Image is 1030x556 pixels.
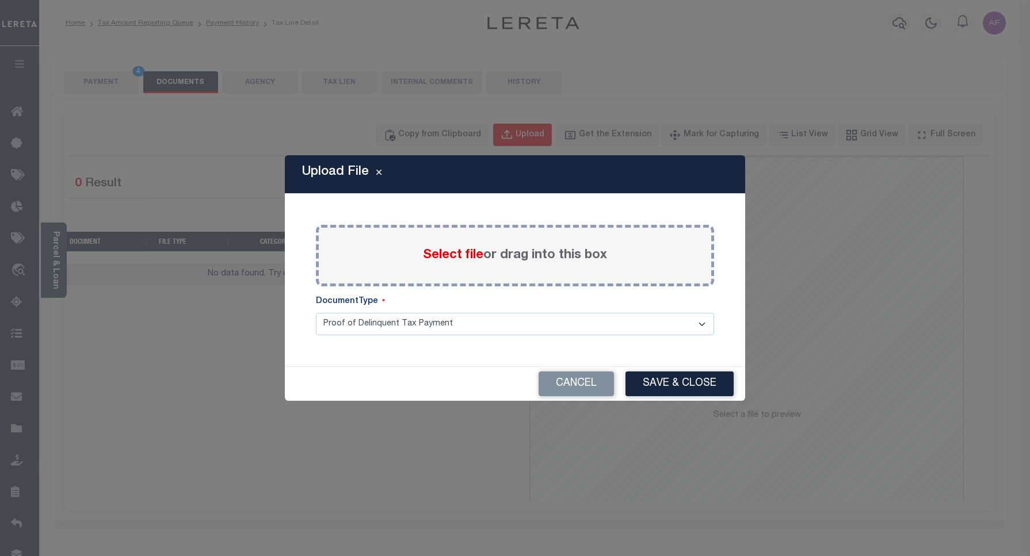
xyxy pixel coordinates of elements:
button: Save & Close [625,371,734,396]
label: or drag into this box [423,246,607,265]
h5: Upload File [302,164,369,179]
span: Select file [423,249,483,262]
label: DocumentType [316,296,385,308]
button: Close [369,167,389,181]
button: Cancel [539,371,614,396]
